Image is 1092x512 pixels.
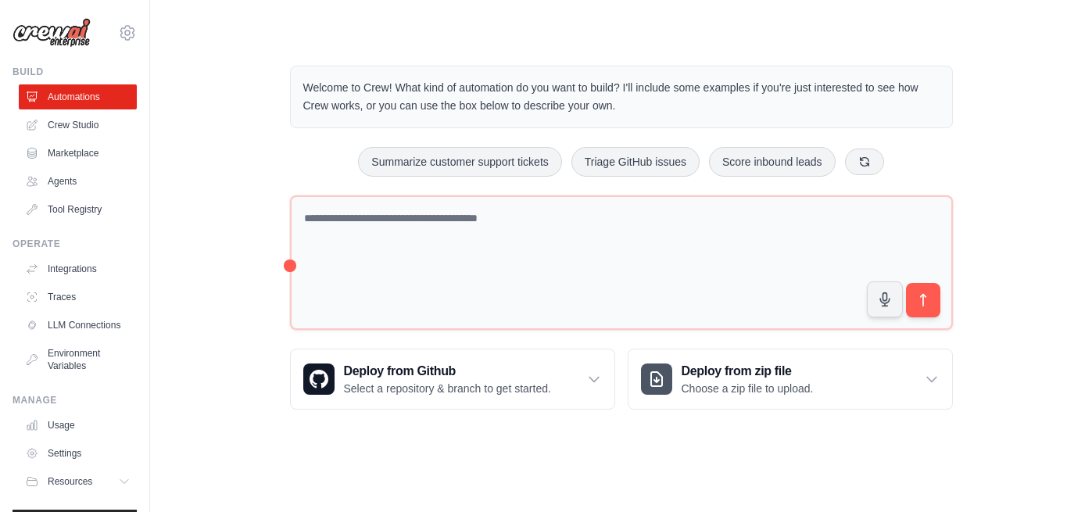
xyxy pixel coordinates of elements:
[19,84,137,109] a: Automations
[19,197,137,222] a: Tool Registry
[19,285,137,310] a: Traces
[19,169,137,194] a: Agents
[19,313,137,338] a: LLM Connections
[709,147,836,177] button: Score inbound leads
[19,141,137,166] a: Marketplace
[19,441,137,466] a: Settings
[344,381,551,396] p: Select a repository & branch to get started.
[682,362,814,381] h3: Deploy from zip file
[303,79,940,115] p: Welcome to Crew! What kind of automation do you want to build? I'll include some examples if you'...
[13,18,91,48] img: Logo
[19,256,137,281] a: Integrations
[13,66,137,78] div: Build
[19,413,137,438] a: Usage
[19,341,137,378] a: Environment Variables
[19,469,137,494] button: Resources
[13,394,137,406] div: Manage
[344,362,551,381] h3: Deploy from Github
[19,113,137,138] a: Crew Studio
[13,238,137,250] div: Operate
[48,475,92,488] span: Resources
[682,381,814,396] p: Choose a zip file to upload.
[358,147,561,177] button: Summarize customer support tickets
[571,147,700,177] button: Triage GitHub issues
